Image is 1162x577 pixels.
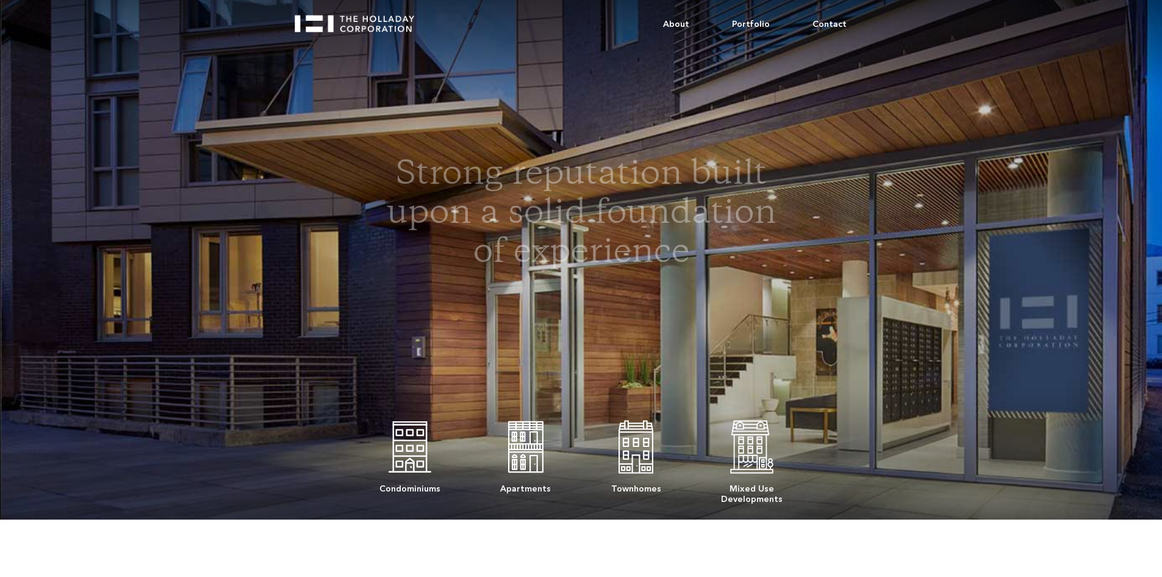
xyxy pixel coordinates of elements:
[791,6,868,43] a: Contact
[500,477,551,494] div: Apartments
[611,477,661,494] div: Townhomes
[381,156,782,274] h1: Strong reputation built upon a solid foundation of experience
[379,477,440,494] div: Condominiums
[295,6,425,32] a: home
[642,6,711,43] a: About
[721,477,783,504] div: Mixed Use Developments
[711,6,791,43] a: Portfolio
